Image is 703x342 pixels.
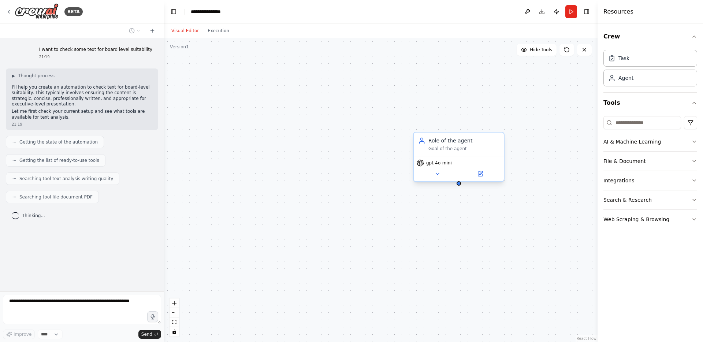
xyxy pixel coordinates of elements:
button: AI & Machine Learning [603,132,697,151]
span: ▶ [12,73,15,79]
span: Thinking... [22,213,45,219]
div: Role of the agentGoal of the agentgpt-4o-mini [413,133,505,183]
div: Task [618,55,629,62]
button: zoom out [170,308,179,317]
button: File & Document [603,152,697,171]
div: Version 1 [170,44,189,50]
button: Web Scraping & Browsing [603,210,697,229]
a: React Flow attribution [577,337,596,341]
span: Searching tool file document PDF [19,194,93,200]
button: zoom in [170,298,179,308]
img: Logo [15,3,59,20]
button: Hide Tools [517,44,557,56]
button: Click to speak your automation idea [147,311,158,322]
h4: Resources [603,7,633,16]
button: Crew [603,26,697,47]
button: Send [138,330,161,339]
span: Improve [14,331,31,337]
button: fit view [170,317,179,327]
span: Getting the list of ready-to-use tools [19,157,99,163]
div: Goal of the agent [428,146,499,152]
button: Tools [603,93,697,113]
nav: breadcrumb [191,8,228,15]
div: Crew [603,47,697,92]
span: Send [141,331,152,337]
div: Agent [618,74,633,82]
button: Open in side panel [460,170,501,178]
button: Hide left sidebar [168,7,179,17]
button: Visual Editor [167,26,203,35]
button: Integrations [603,171,697,190]
button: Execution [203,26,234,35]
div: 21:19 [39,54,152,60]
p: I'll help you create an automation to check text for board-level suitability. This typically invo... [12,85,152,107]
span: gpt-4o-mini [426,160,452,166]
p: I want to check some text for board level suitability [39,47,152,53]
button: Hide right sidebar [581,7,592,17]
div: React Flow controls [170,298,179,337]
button: Start a new chat [146,26,158,35]
div: Role of the agent [428,137,499,144]
span: Hide Tools [530,47,552,53]
button: Improve [3,330,35,339]
button: Switch to previous chat [126,26,144,35]
span: Searching tool text analysis writing quality [19,176,113,182]
div: BETA [64,7,83,16]
button: ▶Thought process [12,73,55,79]
div: 21:19 [12,122,152,127]
p: Let me first check your current setup and see what tools are available for text analysis. [12,109,152,120]
span: Getting the state of the automation [19,139,98,145]
button: toggle interactivity [170,327,179,337]
div: Tools [603,113,697,235]
span: Thought process [18,73,55,79]
button: Search & Research [603,190,697,209]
